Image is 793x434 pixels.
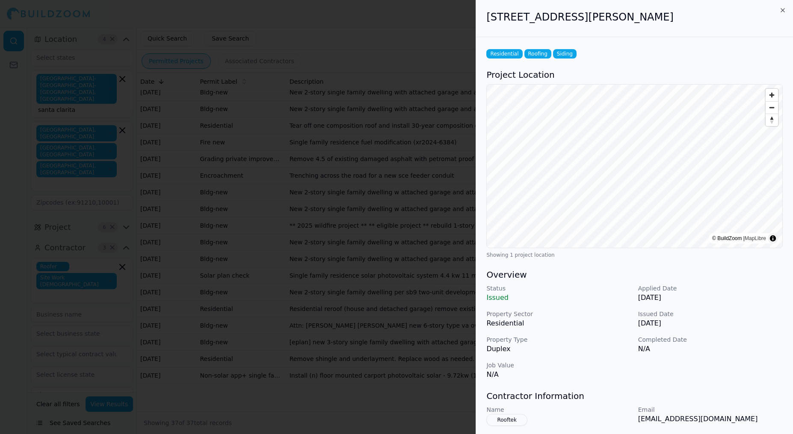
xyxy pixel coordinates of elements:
[486,390,783,402] h3: Contractor Information
[524,49,551,59] span: Roofing
[638,405,783,414] p: Email
[766,101,778,114] button: Zoom out
[486,361,631,369] p: Job Value
[486,405,631,414] p: Name
[638,414,783,424] p: [EMAIL_ADDRESS][DOMAIN_NAME]
[745,235,766,241] a: MapLibre
[768,233,778,243] summary: Toggle attribution
[486,318,631,328] p: Residential
[638,293,783,303] p: [DATE]
[486,269,783,281] h3: Overview
[486,369,631,380] p: N/A
[638,284,783,293] p: Applied Date
[486,252,783,258] div: Showing 1 project location
[486,335,631,344] p: Property Type
[712,234,766,243] div: © BuildZoom |
[486,310,631,318] p: Property Sector
[553,49,577,59] span: Siding
[638,318,783,328] p: [DATE]
[638,310,783,318] p: Issued Date
[766,89,778,101] button: Zoom in
[486,69,783,81] h3: Project Location
[487,85,782,248] canvas: Map
[638,335,783,344] p: Completed Date
[486,284,631,293] p: Status
[486,344,631,354] p: Duplex
[486,293,631,303] p: Issued
[638,344,783,354] p: N/A
[486,49,522,59] span: Residential
[766,114,778,126] button: Reset bearing to north
[486,414,527,426] button: Rooftek
[486,10,783,24] h2: [STREET_ADDRESS][PERSON_NAME]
